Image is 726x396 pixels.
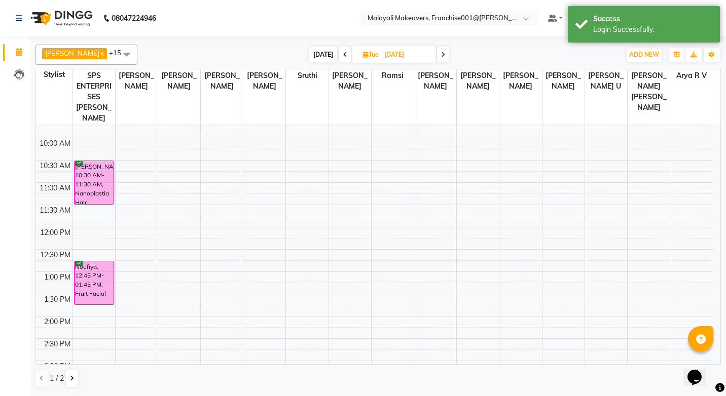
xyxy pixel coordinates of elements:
[360,51,381,58] span: Tue
[38,138,72,149] div: 10:00 AM
[73,69,115,125] span: SPS ENTERPRISES [PERSON_NAME]
[627,48,662,62] button: ADD NEW
[42,361,72,372] div: 3:00 PM
[26,4,95,32] img: logo
[629,51,659,58] span: ADD NEW
[593,14,712,24] div: Success
[542,69,585,93] span: [PERSON_NAME]
[286,69,328,82] span: Sruthi
[457,69,499,93] span: [PERSON_NAME]
[75,161,114,204] div: [PERSON_NAME], 10:30 AM-11:30 AM, Nanoplastia Hair Treatment ( Shoulder Length )
[670,69,713,82] span: Arya R V
[372,69,414,82] span: Ramsi
[309,47,337,62] span: [DATE]
[116,69,158,93] span: [PERSON_NAME]
[38,250,72,260] div: 12:30 PM
[42,339,72,349] div: 2:30 PM
[593,24,712,35] div: Login Successfully.
[45,49,99,57] span: [PERSON_NAME]
[42,294,72,305] div: 1:30 PM
[158,69,200,93] span: [PERSON_NAME]
[585,69,627,93] span: [PERSON_NAME] U
[42,316,72,327] div: 2:00 PM
[243,69,285,93] span: [PERSON_NAME]
[36,69,72,80] div: Stylist
[109,49,129,57] span: +15
[381,47,432,62] input: 2025-09-02
[75,261,114,304] div: Noufiya, 12:45 PM-01:45 PM, Fruit Facial
[38,205,72,216] div: 11:30 AM
[414,69,456,93] span: [PERSON_NAME]
[38,161,72,171] div: 10:30 AM
[38,183,72,193] div: 11:00 AM
[112,4,156,32] b: 08047224946
[99,49,104,57] a: x
[201,69,243,93] span: [PERSON_NAME]
[683,355,716,386] iframe: chat widget
[38,227,72,238] div: 12:00 PM
[628,69,670,114] span: [PERSON_NAME] [PERSON_NAME]
[499,69,541,93] span: [PERSON_NAME]
[329,69,371,93] span: [PERSON_NAME]
[50,373,64,384] span: 1 / 2
[42,272,72,283] div: 1:00 PM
